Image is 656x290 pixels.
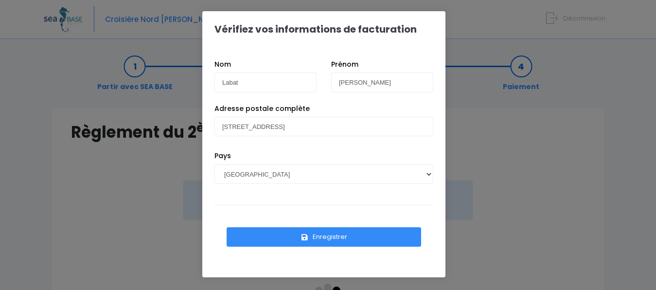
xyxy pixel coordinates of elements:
[214,59,231,70] label: Nom
[331,59,358,70] label: Prénom
[214,151,231,161] label: Pays
[227,227,421,247] button: Enregistrer
[214,104,310,114] label: Adresse postale complète
[214,23,417,35] h1: Vérifiez vos informations de facturation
